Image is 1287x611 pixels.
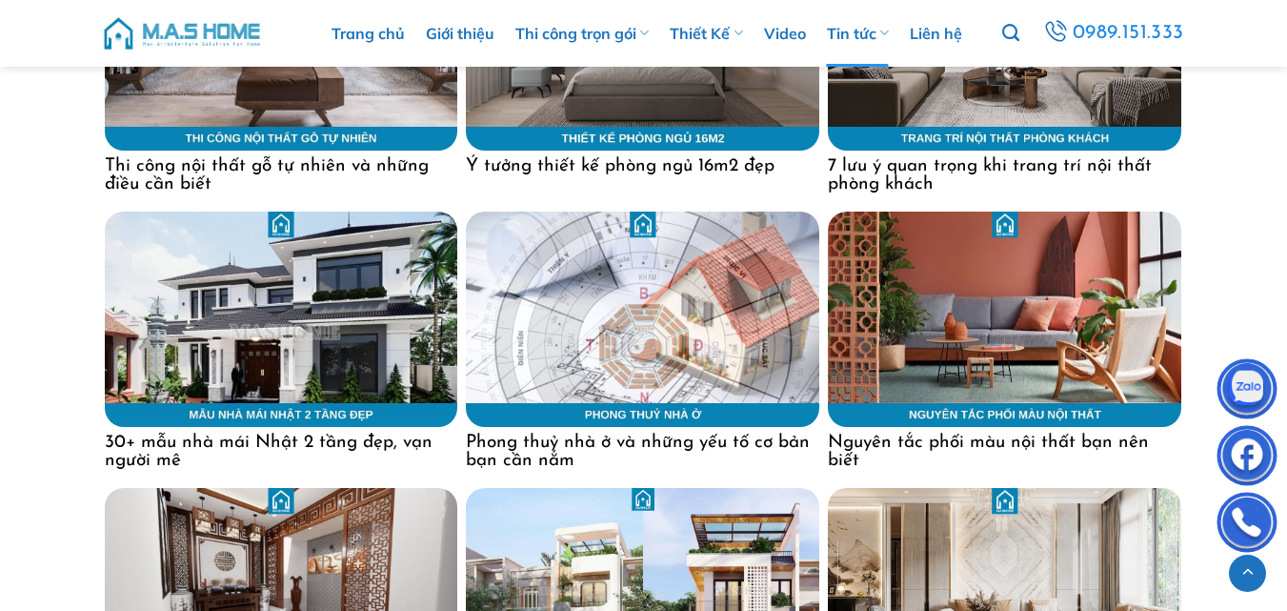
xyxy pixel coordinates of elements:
[105,151,458,193] a: Thi công nội thất gỗ tự nhiên và những điều cần biết
[105,212,458,427] img: 30+ mẫu nhà mái Nhật 2 tầng đẹp, vạn người mê 19
[101,5,263,62] img: M.A.S HOME – Tổng Thầu Thiết Kế Và Xây Nhà Trọn Gói
[1218,430,1276,487] img: Facebook
[828,427,1181,470] a: Nguyên tắc phối màu nội thất bạn nên biết
[466,212,819,427] img: Phong thuỷ nhà ở và những yếu tố cơ bản bạn cần nắm 20
[105,427,458,470] a: 30+ mẫu nhà mái Nhật 2 tầng đẹp, vạn người mê
[1218,363,1276,420] img: Zalo
[828,151,1181,193] a: 7 lưu ý quan trọng khi trang trí nội thất phòng khách
[1073,17,1184,50] span: 0989.151.333
[1040,16,1186,51] a: 0989.151.333
[1002,13,1019,53] a: Tìm kiếm
[466,151,819,175] a: Ý tưởng thiết kế phòng ngủ 16m2 đẹp
[466,427,819,470] a: Phong thuỷ nhà ở và những yếu tố cơ bản bạn cần nắm
[1229,555,1266,592] a: Lên đầu trang
[828,212,1181,427] img: Nguyên tắc phối màu nội thất bạn nên biết 21
[1218,497,1276,554] img: Phone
